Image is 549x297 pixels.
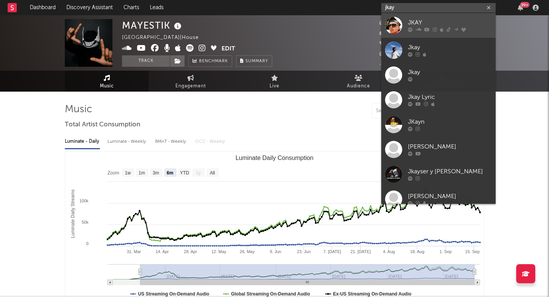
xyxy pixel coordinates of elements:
text: 6m [167,170,173,176]
a: Live [233,71,316,92]
span: 7,922 [379,21,402,26]
span: Music [100,82,114,91]
text: All [210,170,215,176]
text: 28. Apr [184,249,197,254]
div: 99 + [520,2,530,8]
a: Jkay [381,38,496,63]
span: Audience [347,82,370,91]
a: Jkay [381,63,496,87]
div: BMAT - Weekly [155,135,188,148]
span: Engagement [175,82,206,91]
text: 14. Apr [156,249,169,254]
text: 31. Mar [127,249,141,254]
text: 21. [DATE] [350,249,371,254]
a: Music [65,71,149,92]
a: Engagement [149,71,233,92]
a: [PERSON_NAME] [381,187,496,211]
div: Jkay [408,43,492,52]
div: Luminate - Daily [65,135,100,148]
span: Total Artist Consumption [65,120,140,129]
a: Jkayser y [PERSON_NAME] [381,162,496,187]
text: US Streaming On-Demand Audio [138,291,209,297]
span: 1,590 [379,31,402,36]
text: 4. Aug [383,249,395,254]
div: [PERSON_NAME] [408,192,492,201]
div: Luminate - Weekly [108,135,148,148]
text: 1m [139,170,145,176]
div: Jkayser y [PERSON_NAME] [408,167,492,176]
div: Jkay [408,68,492,77]
button: 99+ [518,5,523,11]
text: 1w [125,170,131,176]
text: 50k [82,220,88,224]
span: Live [270,82,279,91]
button: Track [122,55,170,67]
text: 9. Jun [270,249,281,254]
a: [PERSON_NAME] [381,137,496,162]
text: 12. May [211,249,226,254]
span: Summary [246,59,268,63]
text: Luminate Daily Consumption [236,155,314,161]
text: 15. Sep [465,249,480,254]
text: 26. May [240,249,255,254]
div: MAYESTIK [122,19,183,32]
span: 965,264 Monthly Listeners [379,52,456,57]
text: YTD [180,170,189,176]
text: 1y [196,170,201,176]
div: JKAY [408,18,492,27]
text: Ex-US Streaming On-Demand Audio [333,291,412,297]
text: Zoom [108,170,119,176]
a: Jkay Lyric [381,87,496,112]
a: Audience [316,71,400,92]
text: Luminate Daily Streams [70,189,75,238]
button: Edit [222,44,235,54]
a: JKayn [381,112,496,137]
div: Jkay Lyric [408,93,492,102]
text: 7. [DATE] [323,249,341,254]
text: 100k [79,199,88,203]
input: Search by song name or URL [372,108,453,114]
div: [GEOGRAPHIC_DATA] | House [122,33,207,42]
button: Summary [236,55,272,67]
div: [PERSON_NAME] [408,142,492,152]
text: 1. Sep [440,249,452,254]
text: Global Streaming On-Demand Audio [231,291,310,297]
a: JKAY [381,13,496,38]
text: 0 [86,241,88,246]
text: 23. Jun [297,249,311,254]
div: JKayn [408,118,492,127]
span: Jump Score: 84.9 [379,61,425,66]
text: 3m [153,170,159,176]
input: Search for artists [381,3,496,13]
span: Benchmark [199,57,228,66]
a: Benchmark [188,55,232,67]
span: 53 [379,42,394,47]
text: 18. Aug [410,249,424,254]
